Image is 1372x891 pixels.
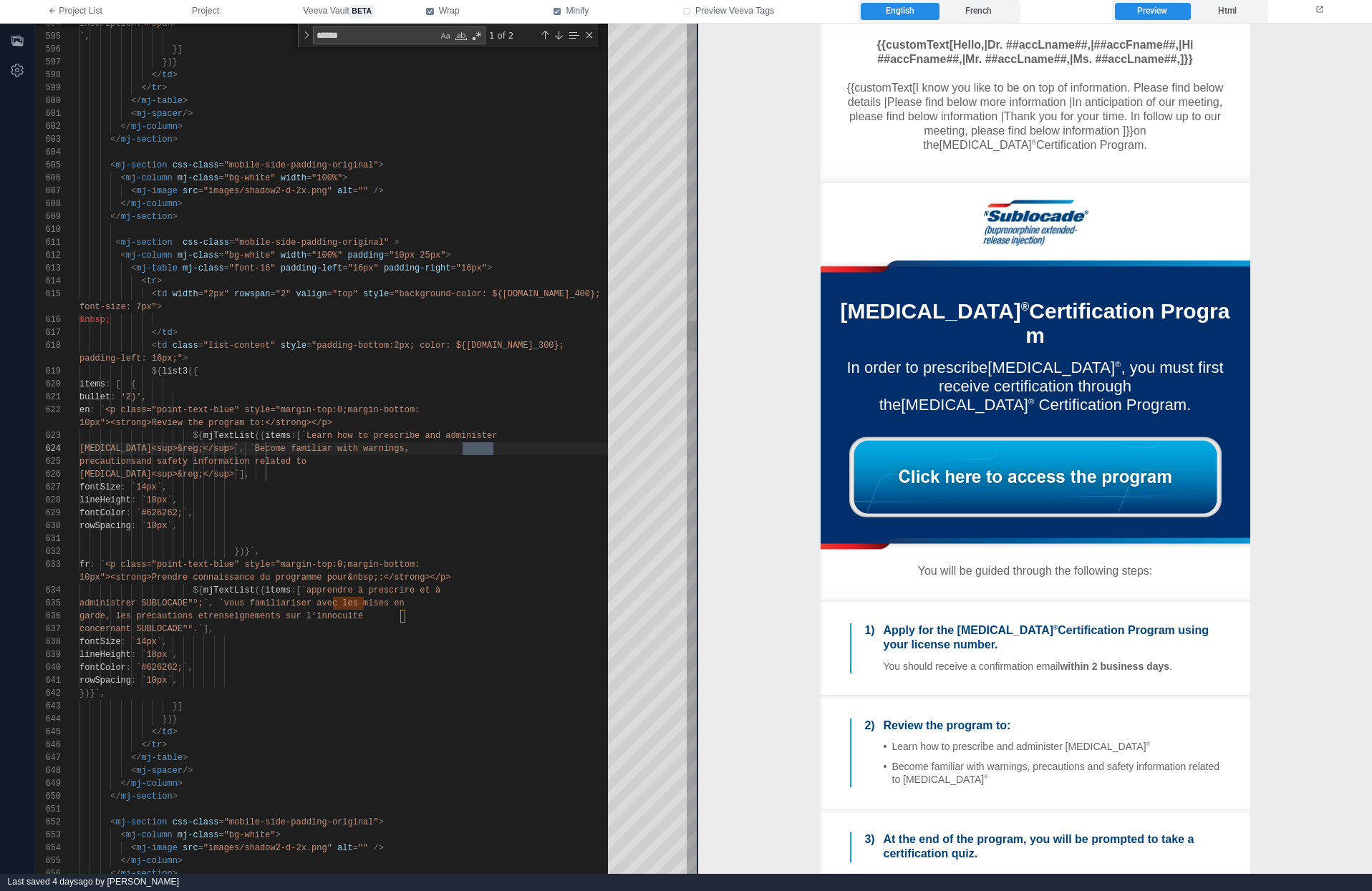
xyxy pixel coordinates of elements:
[141,96,183,106] span: mj-table
[136,457,306,467] span: and safety information related to
[306,173,311,183] span: =
[255,547,260,557] span: ,
[166,600,176,613] strong: 1)
[384,263,451,273] span: padding-right
[334,115,338,122] sup: ®
[131,637,162,647] span: `14px`
[353,186,358,196] span: =
[79,457,136,467] span: precautions
[152,366,162,376] span: ${
[79,418,332,428] span: 10px"><strong>Review the program to:</strong></p>
[255,585,265,595] span: ({
[131,199,178,209] span: mj-column
[291,585,301,595] span: :[
[79,482,121,492] span: fontSize
[141,276,146,286] span: <
[362,637,471,648] strong: within 2 business days
[35,146,61,159] div: 604
[79,611,208,621] span: garde, les précautions et
[35,648,61,661] div: 639
[281,250,306,261] span: width
[389,289,394,299] span: =
[110,212,120,222] span: </
[126,250,173,261] span: mj-column
[79,302,157,312] span: font-size: 7px"
[162,70,172,80] span: td
[131,521,136,531] span: :
[79,444,167,454] span: [MEDICAL_DATA]<su
[314,27,438,44] textarea: Find
[173,701,183,711] span: }]
[35,507,61,520] div: 629
[35,610,61,623] div: 636
[566,27,581,43] div: Find in Selection (⌥⌘L)
[224,160,379,170] span: "mobile-side-padding-original"
[79,624,203,634] span: concernant SUBLOCADEᴹᴰ.`
[35,107,61,120] div: 601
[35,597,61,610] div: 635
[192,5,219,18] span: Project
[173,650,178,660] span: ,
[157,341,167,351] span: td
[141,392,146,402] span: ,
[178,173,219,183] span: mj-class
[90,560,95,570] span: :
[167,469,239,479] span: p>&reg;</sup>`
[281,263,342,273] span: padding-left
[35,378,61,391] div: 620
[173,328,178,338] span: >
[35,172,61,185] div: 606
[79,598,208,608] span: administrer SUBLOCADEᴹᴰ;`
[311,173,342,183] span: "100%"
[35,56,61,69] div: 597
[445,250,450,261] span: >
[229,238,234,248] span: =
[188,508,193,518] span: ,
[173,212,178,222] span: >
[121,637,126,647] span: :
[35,159,61,172] div: 605
[131,186,136,196] span: <
[456,263,487,273] span: "16px"
[695,5,774,18] span: Preview Veeva Tags
[157,276,162,286] span: >
[79,19,178,29] span: inscription.</span>
[470,29,484,43] div: Use Regular Expression (⌥⌘R)
[166,696,176,708] strong: 2)
[121,482,126,492] span: :
[203,341,276,351] span: "list-content"
[488,26,537,44] div: 1 of 2
[79,688,95,698] span: })}
[79,469,167,479] span: [MEDICAL_DATA]<su
[939,3,1018,20] label: French
[152,70,162,80] span: </
[291,431,301,441] span: :[
[35,262,61,275] div: 613
[84,31,90,42] span: ,
[301,431,498,441] span: `Learn how to prescribe and administer
[330,374,336,382] sup: ®
[95,688,100,698] span: `
[141,521,172,531] span: `10px`
[131,482,162,492] span: `14px`
[157,302,162,312] span: >
[79,508,126,518] span: fontColor
[327,289,332,299] span: =
[250,444,410,454] span: `Become familiar with warnings,
[300,24,313,47] div: Toggle Replace
[35,623,61,636] div: 637
[698,24,1372,874] iframe: preview
[79,31,84,42] span: `
[439,5,460,18] span: Wrap
[272,167,402,231] img: N Sublocade® (buprenorphine extended-release injection)
[239,469,249,479] span: ],
[173,289,198,299] span: width
[79,521,131,531] span: rowSpacing
[193,431,203,441] span: ${
[193,585,203,595] span: ${
[131,109,136,119] span: <
[137,335,538,391] div: In order to prescribe , you must first receive certification through the Certification Program.
[136,109,183,119] span: mj-spacer
[379,160,384,170] span: >
[79,495,131,505] span: lineHeight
